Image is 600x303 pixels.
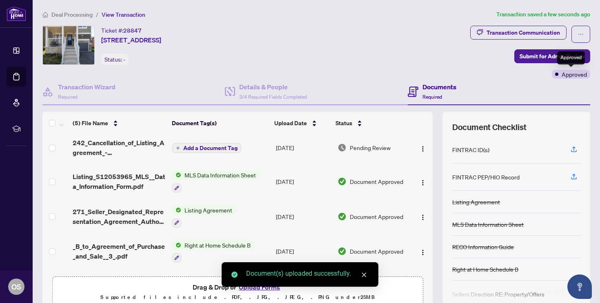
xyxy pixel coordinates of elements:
[350,247,403,256] span: Document Approved
[58,292,418,302] p: Supported files include .PDF, .JPG, .JPEG, .PNG under 25 MB
[273,234,334,269] td: [DATE]
[73,207,166,226] span: 271_Seller_Designated_Representation_Agreement_Authority_to_Offer_for_Sale_-_PropTx-[PERSON_NAME]...
[452,242,514,251] div: RECO Information Guide
[350,212,403,221] span: Document Approved
[338,177,347,186] img: Document Status
[273,164,334,199] td: [DATE]
[567,274,592,299] button: Open asap
[338,212,347,221] img: Document Status
[73,241,166,261] span: _B_to_Agreement_of_Purchase_and_Sale__3_.pdf
[176,146,180,150] span: plus
[96,10,98,19] li: /
[172,170,259,192] button: Status IconMLS Data Information Sheet
[332,112,409,135] th: Status
[172,241,254,263] button: Status IconRight at Home Schedule B
[274,119,307,128] span: Upload Date
[51,11,93,18] span: Deal Processing
[350,177,403,186] span: Document Approved
[420,249,426,256] img: Logo
[239,82,307,92] h4: Details & People
[172,206,181,215] img: Status Icon
[336,119,352,128] span: Status
[452,122,527,133] span: Document Checklist
[422,82,456,92] h4: Documents
[172,241,181,250] img: Status Icon
[422,94,442,100] span: Required
[578,31,584,37] span: ellipsis
[452,265,518,274] div: Right at Home Schedule B
[11,281,21,292] span: OS
[487,26,560,39] div: Transaction Communication
[273,131,334,164] td: [DATE]
[123,27,142,34] span: 28847
[420,146,426,152] img: Logo
[514,49,590,63] button: Submit for Admin Review
[246,269,369,279] div: Document(s) uploaded successfully.
[416,141,429,154] button: Logo
[557,51,585,64] div: Approved
[239,94,307,100] span: 3/4 Required Fields Completed
[416,245,429,258] button: Logo
[338,247,347,256] img: Document Status
[102,11,145,18] span: View Transaction
[181,206,236,215] span: Listing Agreement
[452,197,500,206] div: Listing Agreement
[350,143,391,152] span: Pending Review
[7,6,26,21] img: logo
[43,26,94,64] img: IMG-S12053965_1.jpg
[169,112,271,135] th: Document Tag(s)
[193,282,282,292] span: Drag & Drop or
[520,50,585,63] span: Submit for Admin Review
[172,143,241,153] button: Add a Document Tag
[181,170,259,179] span: MLS Data Information Sheet
[360,270,369,279] a: Close
[496,10,590,19] article: Transaction saved a few seconds ago
[123,56,125,63] span: -
[420,179,426,186] img: Logo
[73,138,166,157] span: 242_Cancellation_of_Listing_Agreement_-_Authority_to_Offer_for_Sale_-_OREA.pdf
[231,272,238,278] span: check-circle
[101,54,129,65] div: Status:
[271,112,332,135] th: Upload Date
[420,214,426,221] img: Logo
[470,26,567,40] button: Transaction Communication
[452,173,520,181] div: FINTRAC PEP/HIO Record
[101,35,161,45] span: [STREET_ADDRESS]
[172,143,241,153] button: Add a Document Tag
[452,145,489,154] div: FINTRAC ID(s)
[273,199,334,234] td: [DATE]
[562,70,587,79] span: Approved
[338,143,347,152] img: Document Status
[416,175,429,188] button: Logo
[58,82,116,92] h4: Transaction Wizard
[181,241,254,250] span: Right at Home Schedule B
[183,145,238,151] span: Add a Document Tag
[58,94,78,100] span: Required
[101,26,142,35] div: Ticket #:
[172,206,236,228] button: Status IconListing Agreement
[42,12,48,18] span: home
[73,172,166,191] span: Listing_S12053965_MLS__Data_Information_Form.pdf
[69,112,168,135] th: (5) File Name
[73,119,108,128] span: (5) File Name
[416,210,429,223] button: Logo
[452,220,524,229] div: MLS Data Information Sheet
[172,170,181,179] img: Status Icon
[361,272,367,278] span: close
